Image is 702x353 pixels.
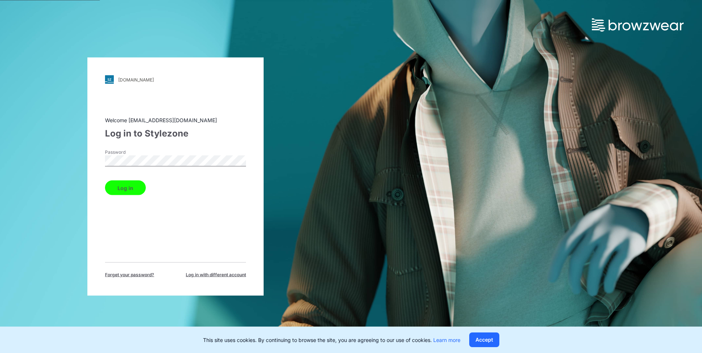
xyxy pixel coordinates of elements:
a: Learn more [433,337,460,343]
div: Welcome [EMAIL_ADDRESS][DOMAIN_NAME] [105,116,246,124]
button: Log in [105,181,146,195]
img: browzwear-logo.73288ffb.svg [592,18,684,32]
span: Log in with different account [186,272,246,278]
p: This site uses cookies. By continuing to browse the site, you are agreeing to our use of cookies. [203,336,460,344]
img: svg+xml;base64,PHN2ZyB3aWR0aD0iMjgiIGhlaWdodD0iMjgiIHZpZXdCb3g9IjAgMCAyOCAyOCIgZmlsbD0ibm9uZSIgeG... [105,75,114,84]
label: Password [105,149,156,156]
a: [DOMAIN_NAME] [105,75,246,84]
div: Log in to Stylezone [105,127,246,140]
div: [DOMAIN_NAME] [118,77,154,82]
span: Forget your password? [105,272,154,278]
button: Accept [469,332,499,347]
